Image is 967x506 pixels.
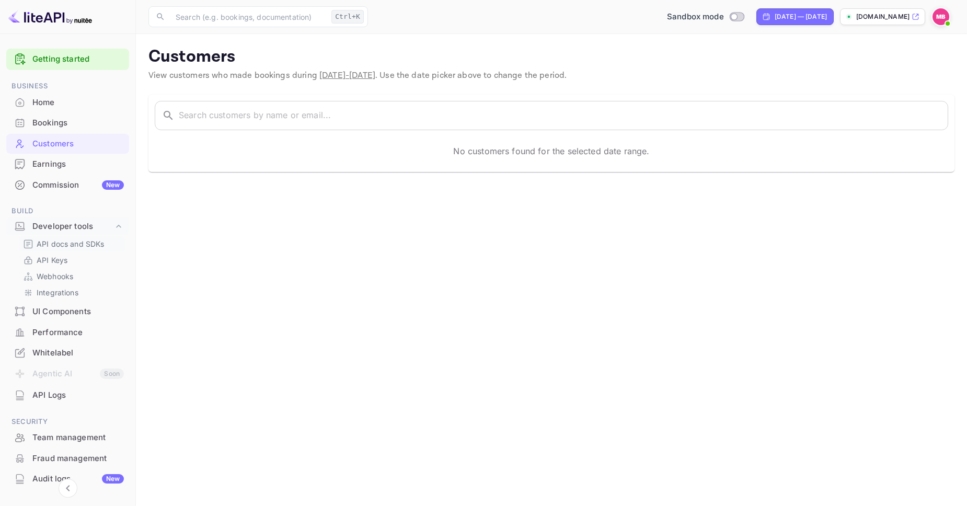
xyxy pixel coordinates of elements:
[59,479,77,498] button: Collapse navigation
[6,154,129,175] div: Earnings
[331,10,364,24] div: Ctrl+K
[32,306,124,318] div: UI Components
[6,302,129,321] a: UI Components
[179,101,948,130] input: Search customers by name or email...
[6,323,129,343] div: Performance
[32,432,124,444] div: Team management
[37,238,105,249] p: API docs and SDKs
[453,145,649,157] p: No customers found for the selected date range.
[6,154,129,174] a: Earnings
[32,453,124,465] div: Fraud management
[6,448,129,469] div: Fraud management
[32,158,124,170] div: Earnings
[6,93,129,113] div: Home
[32,221,113,233] div: Developer tools
[32,138,124,150] div: Customers
[23,255,121,266] a: API Keys
[23,271,121,282] a: Webhooks
[319,70,375,81] span: [DATE] - [DATE]
[856,12,910,21] p: [DOMAIN_NAME]
[6,385,129,406] div: API Logs
[19,269,125,284] div: Webhooks
[6,469,129,488] a: Audit logsNew
[6,217,129,236] div: Developer tools
[32,179,124,191] div: Commission
[775,12,827,21] div: [DATE] — [DATE]
[6,49,129,70] div: Getting started
[6,113,129,133] div: Bookings
[32,389,124,401] div: API Logs
[6,175,129,195] div: CommissionNew
[6,428,129,447] a: Team management
[6,80,129,92] span: Business
[19,285,125,300] div: Integrations
[23,238,121,249] a: API docs and SDKs
[6,134,129,154] div: Customers
[6,385,129,405] a: API Logs
[32,473,124,485] div: Audit logs
[6,302,129,322] div: UI Components
[6,416,129,428] span: Security
[19,252,125,268] div: API Keys
[6,343,129,362] a: Whitelabel
[102,180,124,190] div: New
[37,287,78,298] p: Integrations
[6,343,129,363] div: Whitelabel
[6,113,129,132] a: Bookings
[169,6,327,27] input: Search (e.g. bookings, documentation)
[6,134,129,153] a: Customers
[148,70,567,81] span: View customers who made bookings during . Use the date picker above to change the period.
[6,205,129,217] span: Build
[933,8,949,25] img: Marc Bellmann
[6,93,129,112] a: Home
[6,175,129,194] a: CommissionNew
[37,255,67,266] p: API Keys
[6,323,129,342] a: Performance
[23,287,121,298] a: Integrations
[663,11,748,23] div: Switch to Production mode
[32,347,124,359] div: Whitelabel
[102,474,124,484] div: New
[148,47,954,67] p: Customers
[32,327,124,339] div: Performance
[6,448,129,468] a: Fraud management
[32,53,124,65] a: Getting started
[32,117,124,129] div: Bookings
[37,271,73,282] p: Webhooks
[667,11,724,23] span: Sandbox mode
[6,469,129,489] div: Audit logsNew
[6,428,129,448] div: Team management
[19,236,125,251] div: API docs and SDKs
[8,8,92,25] img: LiteAPI logo
[32,97,124,109] div: Home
